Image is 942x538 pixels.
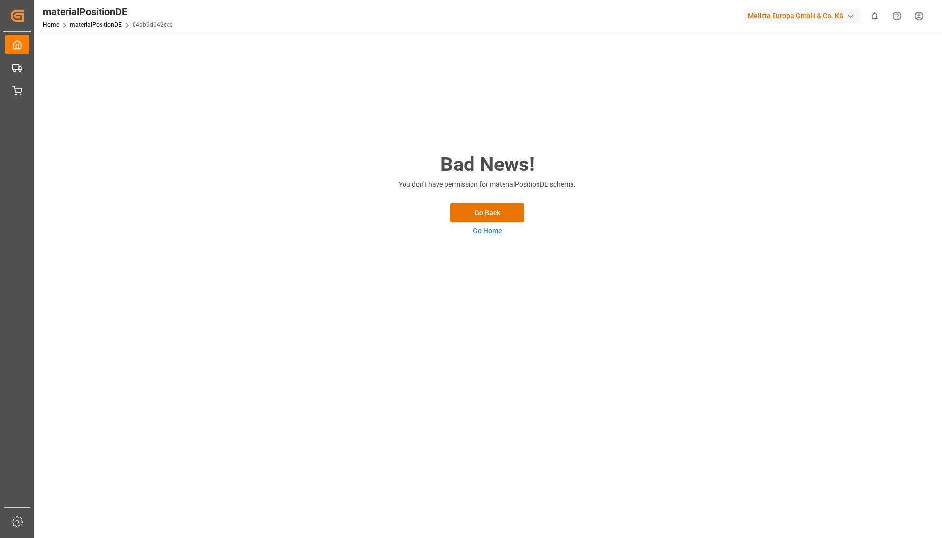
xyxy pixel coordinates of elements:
[864,5,886,27] button: show 0 new notifications
[744,6,864,25] button: Melitta Europa GmbH & Co. KG
[70,21,122,28] a: materialPositionDE
[450,203,524,222] button: Go Back
[43,21,59,28] a: Home
[473,227,502,235] a: Go Home
[886,5,908,27] button: Help Center
[389,179,586,190] p: You don't have permission for materialPositionDE schema.
[744,9,860,23] div: Melitta Europa GmbH & Co. KG
[43,4,173,19] div: materialPositionDE
[389,150,586,179] h2: Bad News!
